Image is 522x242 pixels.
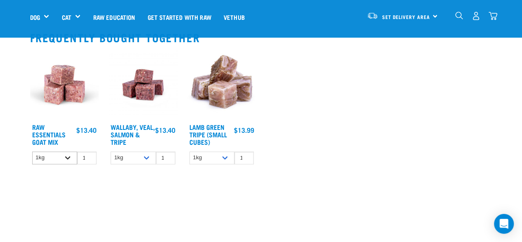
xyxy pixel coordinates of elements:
div: $13.99 [234,126,254,134]
a: Raw Education [87,0,141,34]
img: Wallaby Veal Salmon Tripe 1642 [109,50,177,119]
a: Get started with Raw [142,0,217,34]
img: 1133 Green Tripe Lamb Small Cubes 01 [187,50,256,119]
img: Goat M Ix 38448 [30,50,99,119]
div: Open Intercom Messenger [494,214,514,234]
a: Wallaby, Veal, Salmon & Tripe [111,125,155,144]
input: 1 [234,151,254,164]
a: Lamb Green Tripe (Small Cubes) [189,125,227,144]
a: Cat [61,12,71,22]
input: 1 [77,151,97,164]
div: $13.40 [76,126,97,134]
a: Dog [30,12,40,22]
a: Raw Essentials Goat Mix [32,125,66,144]
img: user.png [472,12,480,20]
a: Vethub [217,0,251,34]
input: 1 [156,151,175,164]
img: home-icon@2x.png [489,12,497,20]
img: van-moving.png [367,12,378,19]
img: home-icon-1@2x.png [455,12,463,19]
span: Set Delivery Area [382,15,430,18]
div: $13.40 [155,126,175,134]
